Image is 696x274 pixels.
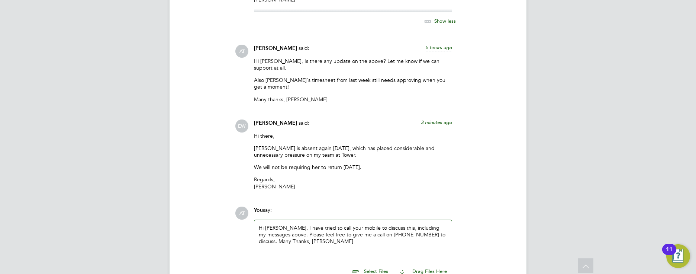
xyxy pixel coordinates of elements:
[254,96,452,103] p: Many thanks, [PERSON_NAME]
[254,145,452,158] p: [PERSON_NAME] is absent again [DATE], which has placed considerable and unnecessary pressure on m...
[254,45,297,51] span: [PERSON_NAME]
[666,249,673,259] div: 11
[254,77,452,90] p: Also [PERSON_NAME]'s timesheet from last week still needs approving when you get a moment!
[299,45,309,51] span: said:
[259,224,447,257] div: Hi [PERSON_NAME], I have tried to call your mobile to discuss this, including my messages above. ...
[666,244,690,268] button: Open Resource Center, 11 new notifications
[235,207,248,220] span: AT
[426,44,452,51] span: 5 hours ago
[299,120,309,126] span: said:
[254,207,263,213] span: You
[421,119,452,125] span: 3 minutes ago
[254,164,452,171] p: We will not be requiring her to return [DATE].
[434,17,456,24] span: Show less
[254,207,452,220] div: say:
[254,133,452,139] p: Hi there,
[254,176,452,189] p: Regards, [PERSON_NAME]
[254,120,297,126] span: [PERSON_NAME]
[235,45,248,58] span: AT
[235,120,248,133] span: EW
[254,58,452,71] p: Hi [PERSON_NAME], Is there any update on the above? Let me know if we can support at all.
